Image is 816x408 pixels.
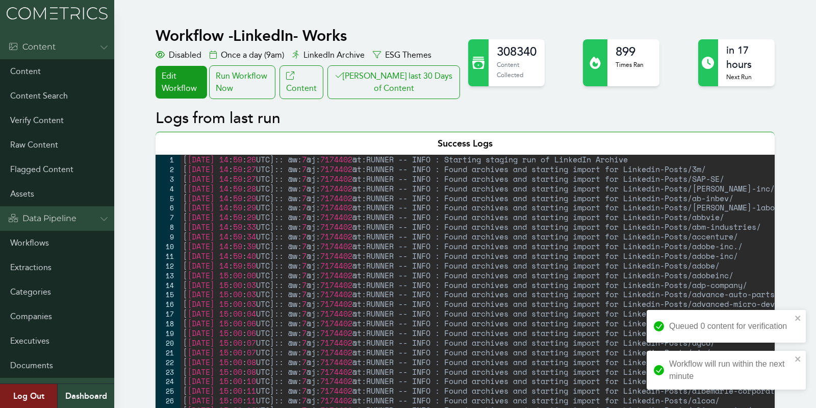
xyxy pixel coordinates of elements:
div: 23 [156,367,181,377]
div: 14 [156,280,181,290]
div: ESG Themes [373,49,431,61]
p: Next Run [726,72,766,82]
div: 3 [156,174,181,184]
div: LinkedIn Archive [292,49,365,61]
div: 12 [156,261,181,271]
div: 22 [156,357,181,367]
div: 11 [156,251,181,261]
div: Workflow will run within the next minute [669,358,792,382]
div: Run Workflow Now [209,65,275,99]
h1: Workflow - LinkedIn- Works [156,27,462,45]
div: 5 [156,194,181,203]
div: 7 [156,212,181,222]
a: Dashboard [57,384,114,408]
div: 17 [156,309,181,319]
h2: 308340 [497,43,537,60]
div: 9 [156,232,181,242]
a: Content [279,65,323,99]
h2: 899 [616,43,644,60]
div: 18 [156,319,181,328]
div: Once a day (9am) [210,49,284,61]
div: 15 [156,290,181,299]
div: Queued 0 content for verification [669,320,792,332]
div: 21 [156,348,181,357]
div: 4 [156,184,181,194]
div: 20 [156,338,181,348]
div: 16 [156,299,181,309]
div: 24 [156,376,181,386]
h2: in 17 hours [726,43,766,72]
div: 1 [156,155,181,164]
div: 10 [156,242,181,251]
p: Times Ran [616,60,644,70]
div: 25 [156,386,181,396]
div: 13 [156,271,181,280]
button: close [795,355,802,363]
div: 8 [156,222,181,232]
div: 2 [156,164,181,174]
div: 6 [156,203,181,212]
button: [PERSON_NAME] last 30 Days of Content [327,65,460,99]
div: Content [8,41,56,53]
h2: Logs from last run [156,109,774,128]
div: 26 [156,396,181,405]
div: 19 [156,328,181,338]
div: Success Logs [156,132,774,155]
div: Disabled [156,49,201,61]
p: Content Collected [497,60,537,80]
button: close [795,314,802,322]
a: Edit Workflow [156,66,207,99]
div: Data Pipeline [8,212,76,225]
